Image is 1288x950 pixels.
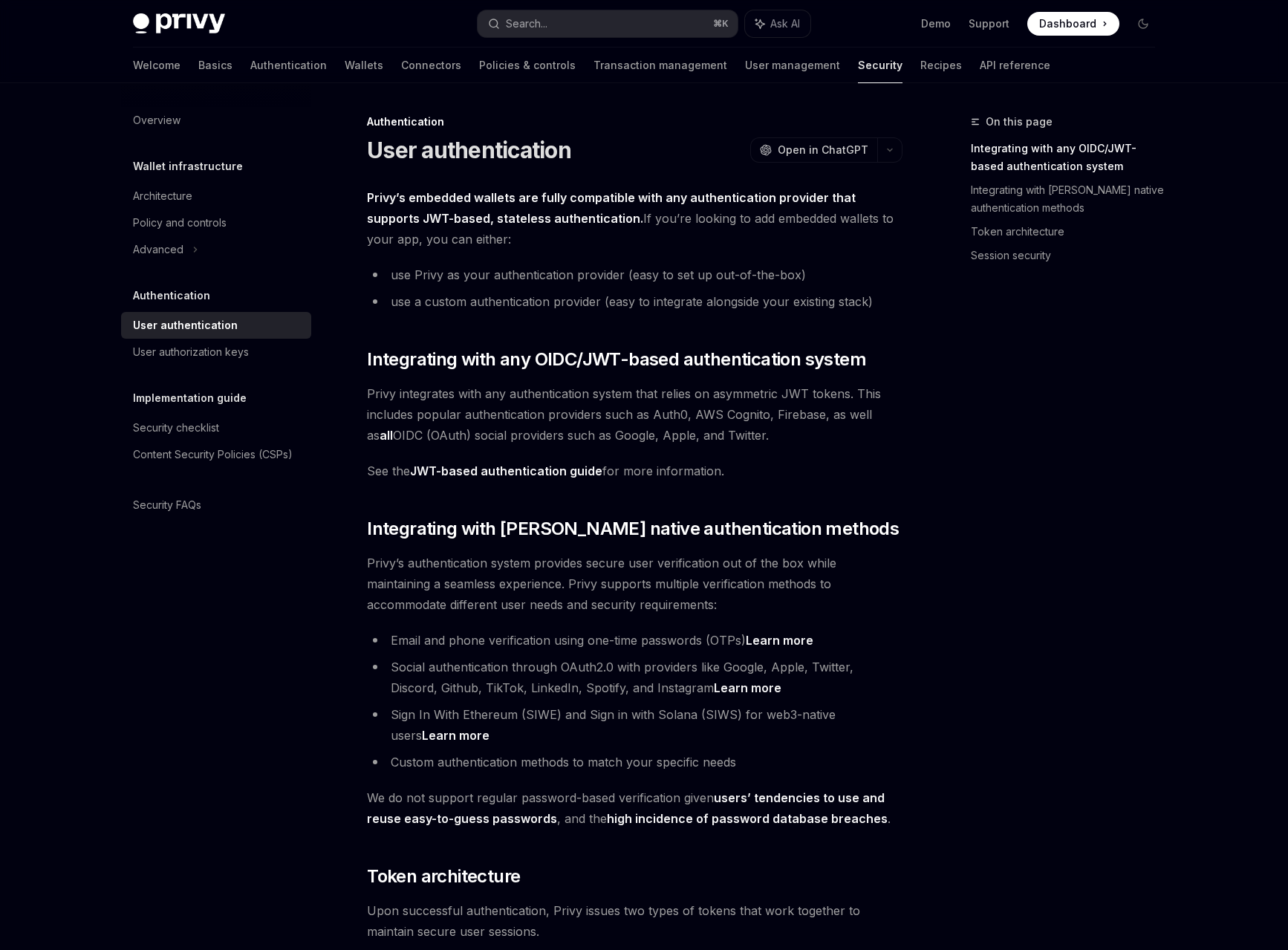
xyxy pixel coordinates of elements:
li: Email and phone verification using one-time passwords (OTPs) [367,630,902,651]
a: User authorization keys [121,339,311,365]
span: Dashboard [1039,16,1096,31]
a: Demo [921,16,951,31]
a: Wallets [345,48,383,83]
span: Integrating with any OIDC/JWT-based authentication system [367,348,866,371]
li: Sign In With Ethereum (SIWE) and Sign in with Solana (SIWS) for web3-native users [367,704,902,746]
div: Security checklist [133,419,219,437]
h5: Implementation guide [133,389,247,407]
li: Social authentication through OAuth2.0 with providers like Google, Apple, Twitter, Discord, Githu... [367,657,902,698]
a: Architecture [121,183,311,209]
span: Privy integrates with any authentication system that relies on asymmetric JWT tokens. This includ... [367,383,902,446]
li: use Privy as your authentication provider (easy to set up out-of-the-box) [367,264,902,285]
span: ⌘ K [713,18,729,30]
a: Security FAQs [121,492,311,518]
span: We do not support regular password-based verification given , and the . [367,787,902,829]
div: Advanced [133,241,183,258]
span: On this page [986,113,1053,131]
a: Integrating with [PERSON_NAME] native authentication methods [971,178,1167,220]
a: Connectors [401,48,461,83]
a: Recipes [920,48,962,83]
a: Dashboard [1027,12,1119,36]
span: See the for more information. [367,461,902,481]
a: API reference [980,48,1050,83]
a: User management [745,48,840,83]
a: JWT-based authentication guide [410,463,602,479]
a: Policy and controls [121,209,311,236]
a: Integrating with any OIDC/JWT-based authentication system [971,137,1167,178]
a: Transaction management [593,48,727,83]
li: Custom authentication methods to match your specific needs [367,752,902,772]
h5: Wallet infrastructure [133,157,243,175]
a: Support [969,16,1009,31]
span: If you’re looking to add embedded wallets to your app, you can either: [367,187,902,250]
button: Open in ChatGPT [750,137,877,163]
span: Upon successful authentication, Privy issues two types of tokens that work together to maintain s... [367,900,902,942]
div: Authentication [367,114,902,129]
a: Basics [198,48,232,83]
a: high incidence of password database breaches [607,811,888,827]
strong: all [380,428,393,443]
img: dark logo [133,13,225,34]
a: Content Security Policies (CSPs) [121,441,311,468]
a: User authentication [121,312,311,339]
div: Security FAQs [133,496,201,514]
a: Learn more [746,633,813,648]
span: Token architecture [367,865,520,888]
a: Token architecture [971,220,1167,244]
h5: Authentication [133,287,210,305]
a: Learn more [422,728,489,744]
span: Open in ChatGPT [778,143,868,157]
div: Architecture [133,187,192,205]
a: Security checklist [121,414,311,441]
a: Overview [121,107,311,134]
div: Policy and controls [133,214,227,232]
strong: Privy’s embedded wallets are fully compatible with any authentication provider that supports JWT-... [367,190,856,226]
a: Session security [971,244,1167,267]
a: Welcome [133,48,180,83]
a: Security [858,48,902,83]
a: Authentication [250,48,327,83]
div: User authorization keys [133,343,249,361]
a: Policies & controls [479,48,576,83]
div: Search... [506,15,547,33]
span: Ask AI [770,16,800,31]
a: Learn more [714,680,781,696]
div: Content Security Policies (CSPs) [133,446,293,463]
h1: User authentication [367,137,571,163]
button: Ask AI [745,10,810,37]
button: Search...⌘K [478,10,738,37]
div: User authentication [133,316,238,334]
li: use a custom authentication provider (easy to integrate alongside your existing stack) [367,291,902,312]
div: Overview [133,111,180,129]
span: Integrating with [PERSON_NAME] native authentication methods [367,517,899,541]
span: Privy’s authentication system provides secure user verification out of the box while maintaining ... [367,553,902,615]
button: Toggle dark mode [1131,12,1155,36]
